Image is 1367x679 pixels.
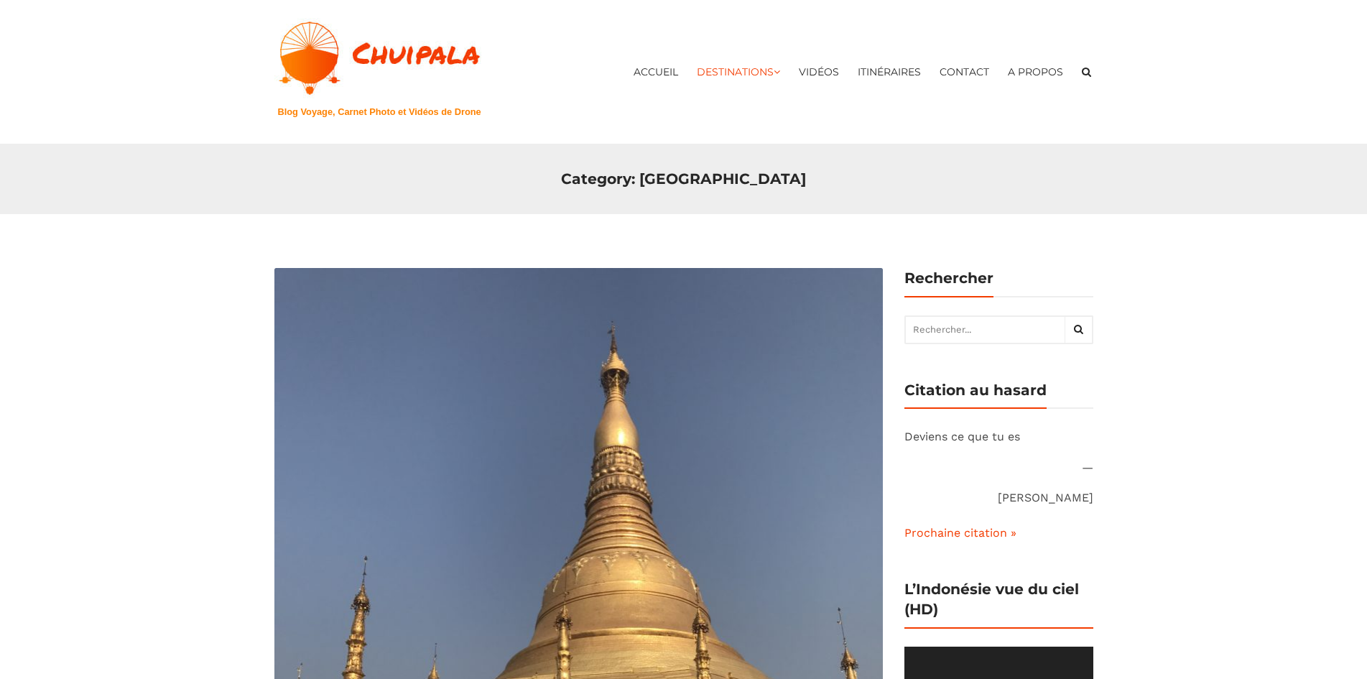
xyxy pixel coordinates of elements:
[1001,54,1070,90] a: A propos
[626,54,685,90] a: Accueil
[792,54,846,90] a: Vidéos
[904,427,1093,446] p: Deviens ce que tu es
[278,106,490,119] h1: Blog Voyage, Carnet Photo et Vidéos de Drone
[274,18,490,126] a: Blog Voyage, Carnet Photo et Vidéos de Drone
[851,54,928,90] a: Itinéraires
[690,54,787,90] a: Destinations
[274,169,1093,190] h4: Category: [GEOGRAPHIC_DATA]
[904,268,993,297] h4: Rechercher
[904,458,1093,507] div: —
[904,579,1093,629] h4: L’Indonésie vue du ciel (HD)
[932,54,996,90] a: Contact
[904,488,1093,507] cite: [PERSON_NAME]
[904,380,1047,410] h4: Citation au hasard
[904,315,1093,344] input: Rechercher...
[904,526,1016,540] a: Prochaine citation »
[274,18,490,98] img: Chuipala Blog Voyage, Carnet photo et vidéos de drone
